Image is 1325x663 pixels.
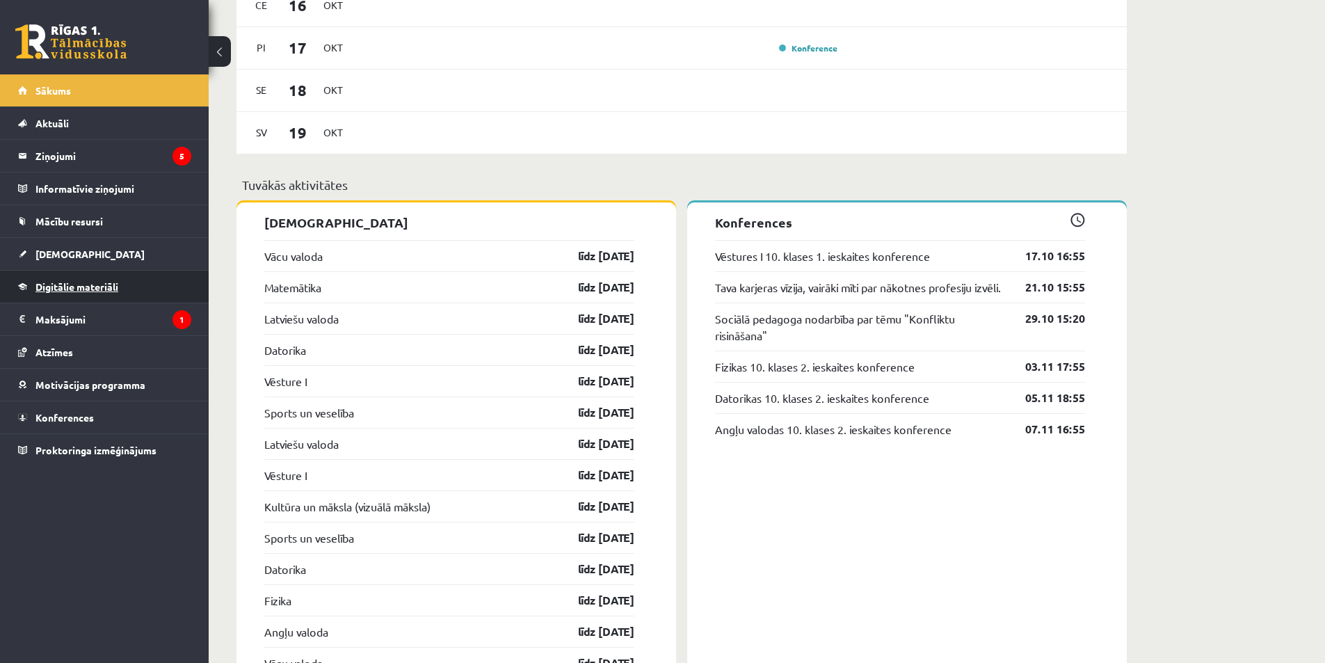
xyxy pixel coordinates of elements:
a: Sākums [18,74,191,106]
span: Aktuāli [35,117,69,129]
a: līdz [DATE] [554,248,634,264]
a: Angļu valoda [264,623,328,640]
a: Ziņojumi5 [18,140,191,172]
legend: Informatīvie ziņojumi [35,173,191,205]
i: 5 [172,147,191,166]
a: Kultūra un māksla (vizuālā māksla) [264,498,431,515]
a: Vēsture I [264,467,307,484]
span: Motivācijas programma [35,378,145,391]
a: 21.10 15:55 [1004,279,1085,296]
a: 05.11 18:55 [1004,390,1085,406]
legend: Maksājumi [35,303,191,335]
span: Sākums [35,84,71,97]
a: līdz [DATE] [554,373,634,390]
i: 1 [172,310,191,329]
a: Sports un veselība [264,529,354,546]
span: 17 [276,36,319,59]
a: Tava karjeras vīzija, vairāki mīti par nākotnes profesiju izvēli. [715,279,1001,296]
a: līdz [DATE] [554,592,634,609]
a: Proktoringa izmēģinājums [18,434,191,466]
span: Atzīmes [35,346,73,358]
a: līdz [DATE] [554,310,634,327]
span: Proktoringa izmēģinājums [35,444,156,456]
span: Pi [247,37,276,58]
a: līdz [DATE] [554,498,634,515]
a: Atzīmes [18,336,191,368]
a: Datorikas 10. klases 2. ieskaites konference [715,390,929,406]
span: [DEMOGRAPHIC_DATA] [35,248,145,260]
a: Konference [779,42,837,54]
a: līdz [DATE] [554,404,634,421]
p: Konferences [715,213,1085,232]
a: līdz [DATE] [554,529,634,546]
span: Konferences [35,411,94,424]
span: Digitālie materiāli [35,280,118,293]
p: [DEMOGRAPHIC_DATA] [264,213,634,232]
span: Sv [247,122,276,143]
a: līdz [DATE] [554,561,634,577]
span: 18 [276,79,319,102]
a: Sports un veselība [264,404,354,421]
a: Motivācijas programma [18,369,191,401]
a: Angļu valodas 10. klases 2. ieskaites konference [715,421,951,438]
a: Datorika [264,561,306,577]
a: Vēstures I 10. klases 1. ieskaites konference [715,248,930,264]
a: līdz [DATE] [554,623,634,640]
a: Latviešu valoda [264,436,339,452]
a: [DEMOGRAPHIC_DATA] [18,238,191,270]
a: Maksājumi1 [18,303,191,335]
a: 03.11 17:55 [1004,358,1085,375]
a: Digitālie materiāli [18,271,191,303]
span: Mācību resursi [35,215,103,227]
a: Fizika [264,592,291,609]
span: 19 [276,121,319,144]
a: 17.10 16:55 [1004,248,1085,264]
a: Matemātika [264,279,321,296]
a: Mācību resursi [18,205,191,237]
a: Sociālā pedagoga nodarbība par tēmu "Konfliktu risināšana" [715,310,1004,344]
a: Konferences [18,401,191,433]
a: 29.10 15:20 [1004,310,1085,327]
a: Aktuāli [18,107,191,139]
a: Vācu valoda [264,248,323,264]
a: Informatīvie ziņojumi [18,173,191,205]
span: Okt [319,122,348,143]
a: līdz [DATE] [554,467,634,484]
a: Vēsture I [264,373,307,390]
a: Fizikas 10. klases 2. ieskaites konference [715,358,915,375]
a: līdz [DATE] [554,436,634,452]
a: Datorika [264,342,306,358]
a: līdz [DATE] [554,279,634,296]
span: Okt [319,79,348,101]
a: Rīgas 1. Tālmācības vidusskola [15,24,127,59]
a: Latviešu valoda [264,310,339,327]
a: 07.11 16:55 [1004,421,1085,438]
span: Okt [319,37,348,58]
p: Tuvākās aktivitātes [242,175,1121,194]
legend: Ziņojumi [35,140,191,172]
span: Se [247,79,276,101]
a: līdz [DATE] [554,342,634,358]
